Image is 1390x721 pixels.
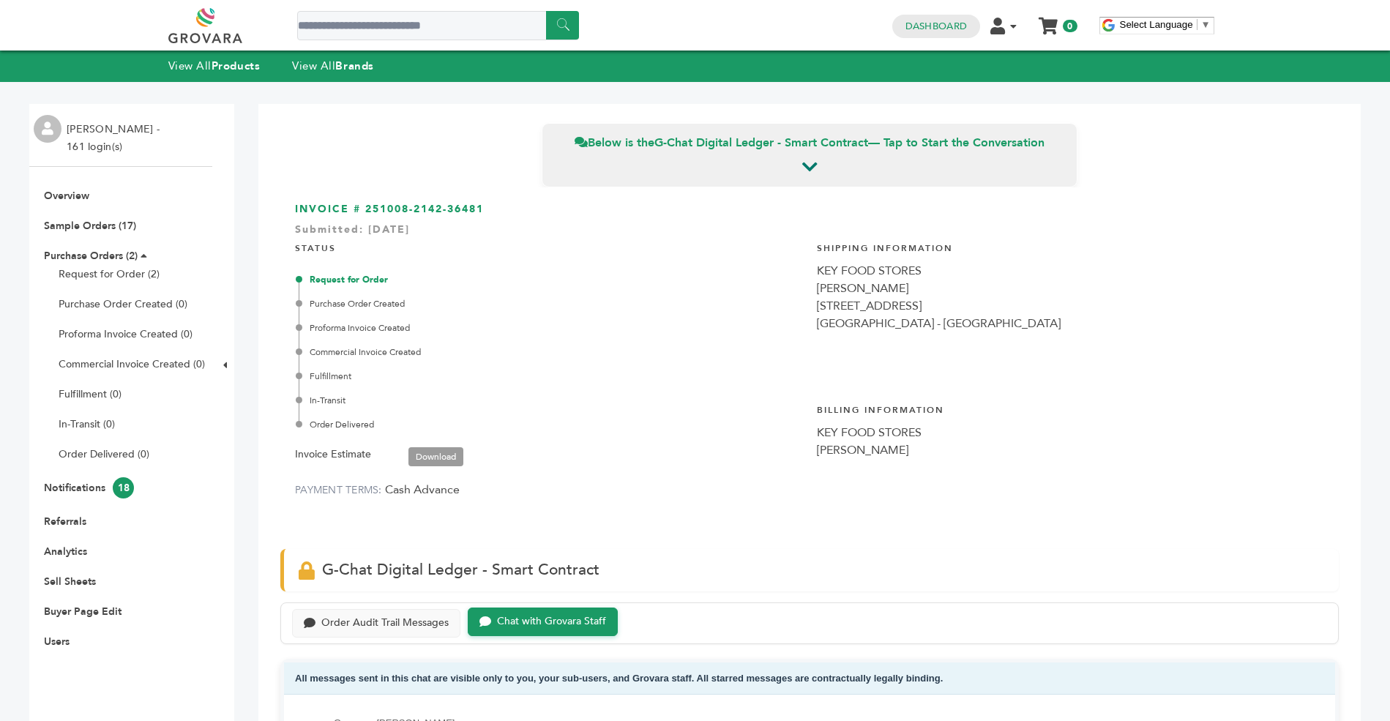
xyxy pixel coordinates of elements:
strong: Products [212,59,260,73]
a: Sell Sheets [44,575,96,589]
a: View AllProducts [168,59,261,73]
a: Users [44,635,70,649]
div: Fulfillment [299,370,802,383]
div: [STREET_ADDRESS] [817,297,1324,315]
a: Referrals [44,515,86,528]
a: Purchase Orders (2) [44,249,138,263]
a: Dashboard [905,20,967,33]
a: Sample Orders (17) [44,219,136,233]
label: Invoice Estimate [295,446,371,463]
a: Order Delivered (0) [59,447,149,461]
strong: Brands [335,59,373,73]
a: Fulfillment (0) [59,387,122,401]
div: Chat with Grovara Staff [497,616,606,628]
h4: STATUS [295,231,802,262]
div: [PERSON_NAME] [817,441,1324,459]
a: Overview [44,189,89,203]
a: Request for Order (2) [59,267,160,281]
a: Notifications18 [44,481,134,495]
input: Search a product or brand... [297,11,579,40]
div: [PERSON_NAME] [817,280,1324,297]
span: 18 [113,477,134,498]
a: Purchase Order Created (0) [59,297,187,311]
div: Purchase Order Created [299,297,802,310]
span: ​ [1197,19,1197,30]
a: View AllBrands [292,59,374,73]
div: KEY FOOD STORES [817,262,1324,280]
div: Commercial Invoice Created [299,345,802,359]
a: Select Language​ [1120,19,1211,30]
strong: G-Chat Digital Ledger - Smart Contract [654,135,868,151]
a: My Cart [1039,13,1056,29]
div: Order Delivered [299,418,802,431]
a: Proforma Invoice Created (0) [59,327,193,341]
h4: Billing Information [817,393,1324,424]
div: [GEOGRAPHIC_DATA] - [GEOGRAPHIC_DATA] [817,315,1324,332]
div: KEY FOOD STORES [817,424,1324,441]
h4: Shipping Information [817,231,1324,262]
a: Analytics [44,545,87,559]
a: Commercial Invoice Created (0) [59,357,205,371]
div: Proforma Invoice Created [299,321,802,335]
span: Select Language [1120,19,1193,30]
img: profile.png [34,115,61,143]
span: Cash Advance [385,482,460,498]
a: In-Transit (0) [59,417,115,431]
a: Buyer Page Edit [44,605,122,619]
a: Download [408,447,463,466]
span: ▼ [1201,19,1211,30]
div: Request for Order [299,273,802,286]
div: In-Transit [299,394,802,407]
div: Order Audit Trail Messages [321,617,449,630]
div: Submitted: [DATE] [295,223,1324,244]
li: [PERSON_NAME] - 161 login(s) [67,121,163,156]
span: G-Chat Digital Ledger - Smart Contract [322,559,599,580]
span: 0 [1063,20,1077,32]
span: Below is the — Tap to Start the Conversation [575,135,1045,151]
label: PAYMENT TERMS: [295,483,382,497]
h3: INVOICE # 251008-2142-36481 [295,202,1324,217]
div: All messages sent in this chat are visible only to you, your sub-users, and Grovara staff. All st... [284,662,1335,695]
